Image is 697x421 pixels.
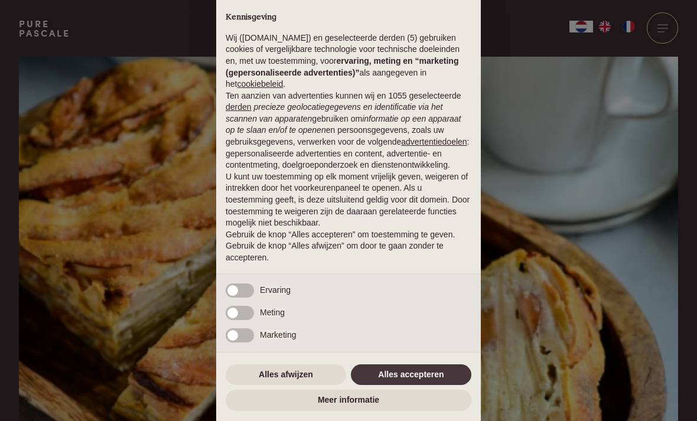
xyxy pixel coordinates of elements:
[226,390,471,411] button: Meer informatie
[226,90,471,171] p: Ten aanzien van advertenties kunnen wij en 1055 geselecteerde gebruiken om en persoonsgegevens, z...
[351,364,471,386] button: Alles accepteren
[260,308,285,317] span: Meting
[226,12,471,23] h2: Kennisgeving
[260,330,296,340] span: Marketing
[226,32,471,90] p: Wij ([DOMAIN_NAME]) en geselecteerde derden (5) gebruiken cookies of vergelijkbare technologie vo...
[401,136,467,148] button: advertentiedoelen
[226,114,461,135] em: informatie op een apparaat op te slaan en/of te openen
[226,102,442,123] em: precieze geolocatiegegevens en identificatie via het scannen van apparaten
[226,102,252,113] button: derden
[237,79,283,89] a: cookiebeleid
[226,364,346,386] button: Alles afwijzen
[226,171,471,229] p: U kunt uw toestemming op elk moment vrijelijk geven, weigeren of intrekken door het voorkeurenpan...
[260,285,291,295] span: Ervaring
[226,229,471,264] p: Gebruik de knop “Alles accepteren” om toestemming te geven. Gebruik de knop “Alles afwijzen” om d...
[226,56,458,77] strong: ervaring, meting en “marketing (gepersonaliseerde advertenties)”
